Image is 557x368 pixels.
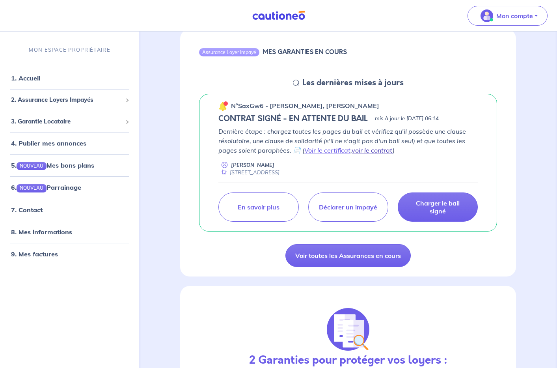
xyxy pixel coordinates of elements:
a: Voir toutes les Assurances en cours [285,244,411,267]
a: Charger le bail signé [398,192,478,222]
div: 6.NOUVEAUParrainage [3,180,136,196]
div: 7. Contact [3,202,136,218]
a: 1. Accueil [11,74,40,82]
p: - mis à jour le [DATE] 06:14 [371,115,439,123]
p: Mon compte [496,11,533,21]
a: 6.NOUVEAUParrainage [11,184,81,192]
a: 5.NOUVEAUMes bons plans [11,161,94,169]
p: n°SaxGw6 - [PERSON_NAME], [PERSON_NAME] [231,101,379,110]
p: [PERSON_NAME] [231,161,274,169]
img: 🔔 [218,101,228,111]
span: 2. Assurance Loyers Impayés [11,95,122,105]
h6: MES GARANTIES EN COURS [263,48,347,56]
span: 3. Garantie Locataire [11,117,122,126]
h5: CONTRAT SIGNÉ - EN ATTENTE DU BAIL [218,114,368,123]
img: illu_account_valid_menu.svg [481,9,493,22]
a: 9. Mes factures [11,250,58,258]
p: En savoir plus [238,203,279,211]
div: 4. Publier mes annonces [3,135,136,151]
div: [STREET_ADDRESS] [218,169,279,176]
div: 2. Assurance Loyers Impayés [3,92,136,108]
a: En savoir plus [218,192,298,222]
a: 4. Publier mes annonces [11,139,86,147]
img: justif-loupe [327,308,369,351]
p: Dernière étape : chargez toutes les pages du bail et vérifiez qu'il possède une clause résolutoir... [218,127,478,155]
p: MON ESPACE PROPRIÉTAIRE [29,46,110,54]
a: 7. Contact [11,206,43,214]
div: 9. Mes factures [3,246,136,262]
a: 8. Mes informations [11,228,72,236]
button: illu_account_valid_menu.svgMon compte [468,6,548,26]
img: Cautioneo [249,11,308,21]
h3: 2 Garanties pour protéger vos loyers : [249,354,447,367]
a: Voir le certificat [304,146,350,154]
p: Déclarer un impayé [319,203,377,211]
a: voir le contrat [352,146,393,154]
div: 1. Accueil [3,70,136,86]
div: Assurance Loyer Impayé [199,48,259,56]
p: Charger le bail signé [408,199,468,215]
h5: Les dernières mises à jours [302,78,404,88]
div: 3. Garantie Locataire [3,114,136,129]
div: 5.NOUVEAUMes bons plans [3,157,136,173]
a: Déclarer un impayé [308,192,388,222]
div: state: CONTRACT-SIGNED, Context: NEW,MAYBE-CERTIFICATE,RELATIONSHIP,LESSOR-DOCUMENTS [218,114,478,123]
div: 8. Mes informations [3,224,136,240]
